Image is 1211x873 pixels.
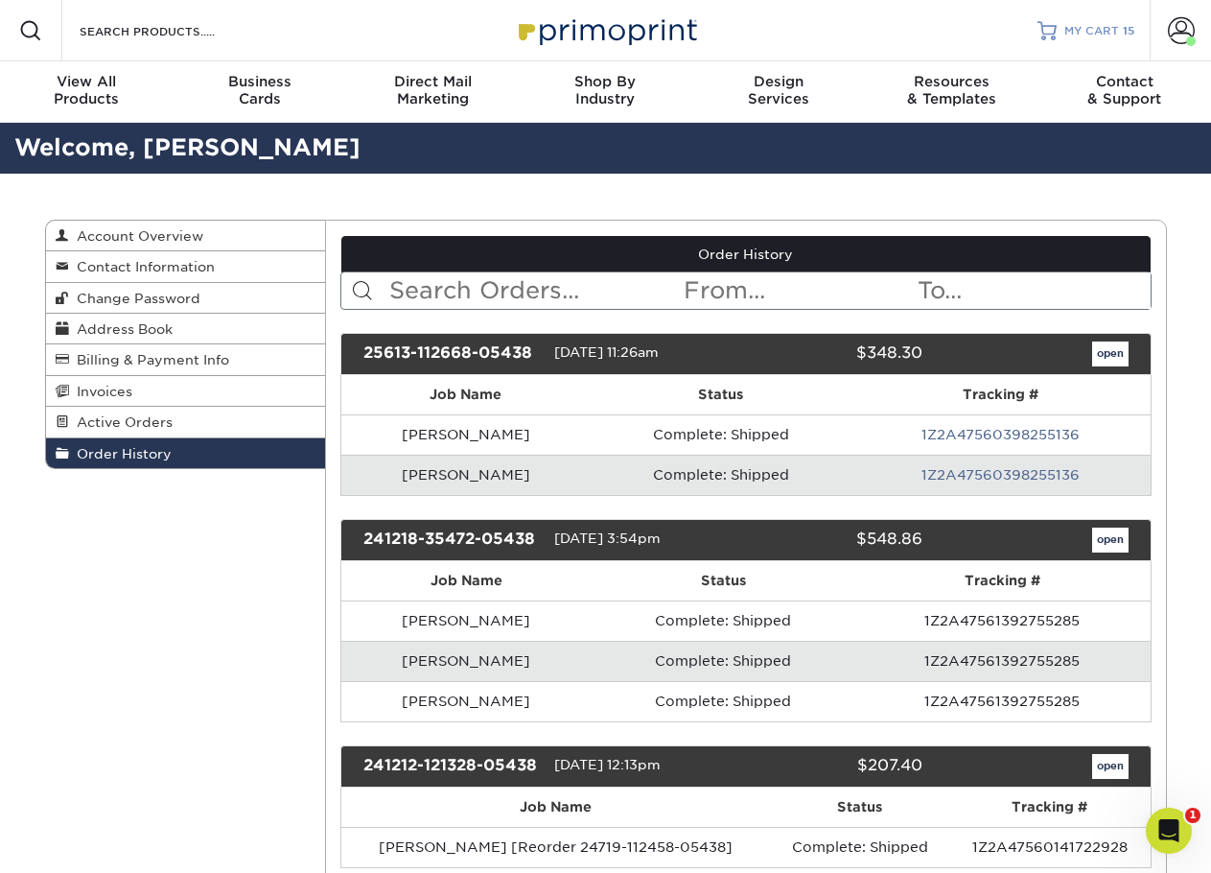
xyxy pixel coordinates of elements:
[46,251,326,282] a: Contact Information
[349,528,554,553] div: 241218-35472-05438
[1123,24,1134,37] span: 15
[854,601,1150,641] td: 1Z2A47561392755285
[1038,73,1211,90] span: Contact
[1092,528,1129,553] a: open
[519,73,691,90] span: Shop By
[46,314,326,344] a: Address Book
[46,407,326,437] a: Active Orders
[173,73,345,90] span: Business
[1092,342,1129,366] a: open
[590,414,851,455] td: Complete: Shipped
[1185,808,1200,823] span: 1
[1038,61,1211,123] a: Contact& Support
[592,681,854,721] td: Complete: Shipped
[341,414,590,455] td: [PERSON_NAME]
[173,61,345,123] a: BusinessCards
[69,291,200,306] span: Change Password
[69,259,215,274] span: Contact Information
[732,754,937,779] div: $207.40
[387,272,682,309] input: Search Orders...
[341,561,592,601] th: Job Name
[46,221,326,251] a: Account Overview
[692,73,865,107] div: Services
[692,73,865,90] span: Design
[732,342,937,366] div: $348.30
[921,427,1080,442] a: 1Z2A47560398255136
[69,352,229,367] span: Billing & Payment Info
[46,438,326,468] a: Order History
[78,19,265,42] input: SEARCH PRODUCTS.....
[519,73,691,107] div: Industry
[46,283,326,314] a: Change Password
[46,376,326,407] a: Invoices
[921,467,1080,483] a: 1Z2A47560398255136
[346,61,519,123] a: Direct MailMarketing
[854,681,1150,721] td: 1Z2A47561392755285
[349,342,554,366] div: 25613-112668-05438
[341,455,590,495] td: [PERSON_NAME]
[732,528,937,553] div: $548.86
[341,375,590,414] th: Job Name
[519,61,691,123] a: Shop ByIndustry
[341,641,592,681] td: [PERSON_NAME]
[1092,754,1129,779] a: open
[916,272,1150,309] input: To...
[554,757,661,772] span: [DATE] 12:13pm
[69,414,173,430] span: Active Orders
[5,814,163,866] iframe: Google Customer Reviews
[949,788,1150,827] th: Tracking #
[590,455,851,495] td: Complete: Shipped
[554,344,659,360] span: [DATE] 11:26am
[46,344,326,375] a: Billing & Payment Info
[69,446,172,461] span: Order History
[69,321,173,337] span: Address Book
[173,73,345,107] div: Cards
[1038,73,1211,107] div: & Support
[851,375,1151,414] th: Tracking #
[682,272,916,309] input: From...
[69,384,132,399] span: Invoices
[341,236,1151,272] a: Order History
[592,601,854,641] td: Complete: Shipped
[865,73,1037,107] div: & Templates
[341,788,771,827] th: Job Name
[346,73,519,107] div: Marketing
[69,228,203,244] span: Account Overview
[865,61,1037,123] a: Resources& Templates
[510,10,702,51] img: Primoprint
[1064,23,1119,39] span: MY CART
[592,641,854,681] td: Complete: Shipped
[592,561,854,601] th: Status
[590,375,851,414] th: Status
[341,601,592,641] td: [PERSON_NAME]
[554,531,661,546] span: [DATE] 3:54pm
[1146,808,1192,854] iframe: Intercom live chat
[771,788,949,827] th: Status
[341,681,592,721] td: [PERSON_NAME]
[865,73,1037,90] span: Resources
[349,754,554,779] div: 241212-121328-05438
[341,827,771,867] td: [PERSON_NAME] [Reorder 24719-112458-05438]
[346,73,519,90] span: Direct Mail
[854,641,1150,681] td: 1Z2A47561392755285
[692,61,865,123] a: DesignServices
[854,561,1150,601] th: Tracking #
[949,827,1150,867] td: 1Z2A47560141722928
[771,827,949,867] td: Complete: Shipped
